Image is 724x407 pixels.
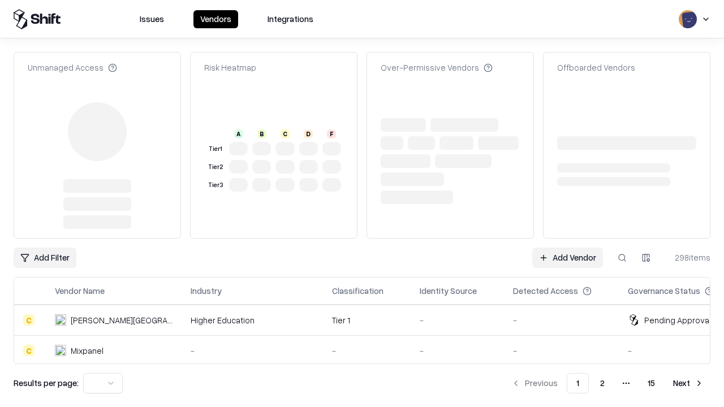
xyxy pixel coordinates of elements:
[332,314,402,326] div: Tier 1
[665,252,710,263] div: 298 items
[14,377,79,389] p: Results per page:
[644,314,711,326] div: Pending Approval
[513,314,610,326] div: -
[191,345,314,357] div: -
[420,345,495,357] div: -
[628,285,700,297] div: Governance Status
[557,62,635,73] div: Offboarded Vendors
[332,345,402,357] div: -
[193,10,238,28] button: Vendors
[23,314,35,326] div: C
[532,248,603,268] a: Add Vendor
[639,373,664,393] button: 15
[28,62,117,73] div: Unmanaged Access
[191,285,222,297] div: Industry
[206,162,225,172] div: Tier 2
[71,345,104,357] div: Mixpanel
[14,248,76,268] button: Add Filter
[505,373,710,393] nav: pagination
[567,373,589,393] button: 1
[55,285,105,297] div: Vendor Name
[420,314,495,326] div: -
[23,345,35,356] div: C
[191,314,314,326] div: Higher Education
[133,10,171,28] button: Issues
[304,129,313,138] div: D
[55,314,66,326] img: Reichman University
[55,345,66,356] img: Mixpanel
[381,62,493,73] div: Over-Permissive Vendors
[327,129,336,138] div: F
[281,129,290,138] div: C
[261,10,320,28] button: Integrations
[206,144,225,154] div: Tier 1
[332,285,383,297] div: Classification
[257,129,266,138] div: B
[513,285,578,297] div: Detected Access
[234,129,243,138] div: A
[71,314,173,326] div: [PERSON_NAME][GEOGRAPHIC_DATA]
[513,345,610,357] div: -
[591,373,614,393] button: 2
[206,180,225,190] div: Tier 3
[204,62,256,73] div: Risk Heatmap
[420,285,477,297] div: Identity Source
[666,373,710,393] button: Next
